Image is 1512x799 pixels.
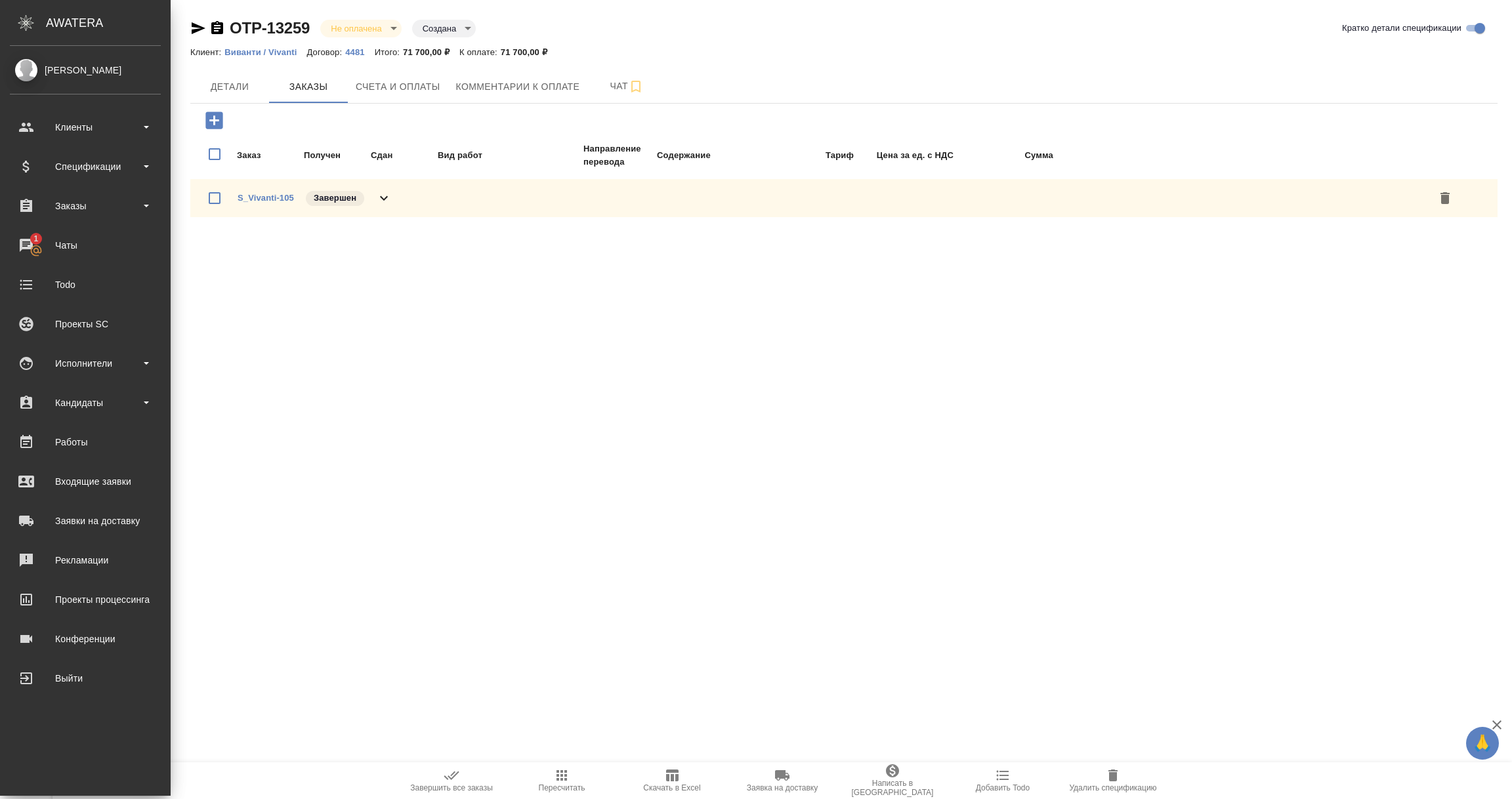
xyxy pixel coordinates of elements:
[10,590,161,609] div: Проекты процессинга
[396,762,507,799] button: Завершить все заказы
[303,142,369,169] td: Получен
[3,583,167,616] a: Проекты процессинга
[3,465,167,498] a: Входящие заявки
[10,354,161,373] div: Исполнители
[10,550,161,570] div: Рекламации
[190,20,206,36] button: Скопировать ссылку для ЯМессенджера
[238,193,294,203] a: S_Vivanti-105
[1471,729,1494,757] span: 🙏
[1058,762,1168,799] button: Удалить спецификацию
[419,23,460,34] button: Создана
[856,142,954,169] td: Цена за ед. с НДС
[26,232,46,245] span: 1
[628,79,644,94] svg: Подписаться
[3,308,167,340] a: Проекты SC
[617,762,727,799] button: Скачать в Excel
[10,314,161,334] div: Проекты SC
[10,63,161,77] div: [PERSON_NAME]
[10,157,161,176] div: Спецификации
[459,47,501,57] p: К оплате:
[46,10,171,36] div: AWATERA
[10,472,161,491] div: Входящие заявки
[1342,22,1461,35] span: Кратко детали спецификации
[456,79,580,95] span: Комментарии к оплате
[10,236,161,255] div: Чаты
[190,179,1498,217] div: S_Vivanti-105Завершен
[236,142,302,169] td: Заказ
[3,426,167,459] a: Работы
[190,47,224,57] p: Клиент:
[327,23,385,34] button: Не оплачена
[3,544,167,577] a: Рекламации
[3,229,167,262] a: 1Чаты
[412,20,476,37] div: Не оплачена
[845,779,940,797] span: Написать в [GEOGRAPHIC_DATA]
[314,192,356,205] p: Завершен
[643,783,700,792] span: Скачать в Excel
[10,511,161,531] div: Заявки на доставку
[955,142,1054,169] td: Сумма
[3,623,167,655] a: Конференции
[501,47,557,57] p: 71 700,00 ₽
[224,46,306,57] a: Виванти / Vivanti
[583,142,655,169] td: Направление перевода
[230,19,310,37] a: OTP-13259
[403,47,459,57] p: 71 700,00 ₽
[727,762,837,799] button: Заявка на доставку
[747,783,818,792] span: Заявка на доставку
[837,762,948,799] button: Написать в [GEOGRAPHIC_DATA]
[539,783,585,792] span: Пересчитать
[10,629,161,649] div: Конференции
[437,142,581,169] td: Вид работ
[345,46,374,57] a: 4481
[1466,727,1499,760] button: 🙏
[198,79,261,95] span: Детали
[3,504,167,537] a: Заявки на доставку
[10,275,161,295] div: Todo
[277,79,340,95] span: Заказы
[209,20,225,36] button: Скопировать ссылку
[3,268,167,301] a: Todo
[10,668,161,688] div: Выйти
[370,142,436,169] td: Сдан
[196,107,232,134] button: Добавить заказ
[507,762,617,799] button: Пересчитать
[3,662,167,695] a: Выйти
[10,432,161,452] div: Работы
[1069,783,1156,792] span: Удалить спецификацию
[224,47,306,57] p: Виванти / Vivanti
[10,196,161,216] div: Заказы
[320,20,401,37] div: Не оплачена
[375,47,403,57] p: Итого:
[763,142,854,169] td: Тариф
[595,78,658,94] span: Чат
[345,47,374,57] p: 4481
[306,47,345,57] p: Договор:
[656,142,761,169] td: Содержание
[356,79,440,95] span: Счета и оплаты
[10,117,161,137] div: Клиенты
[10,393,161,413] div: Кандидаты
[410,783,493,792] span: Завершить все заказы
[976,783,1030,792] span: Добавить Todo
[948,762,1058,799] button: Добавить Todo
